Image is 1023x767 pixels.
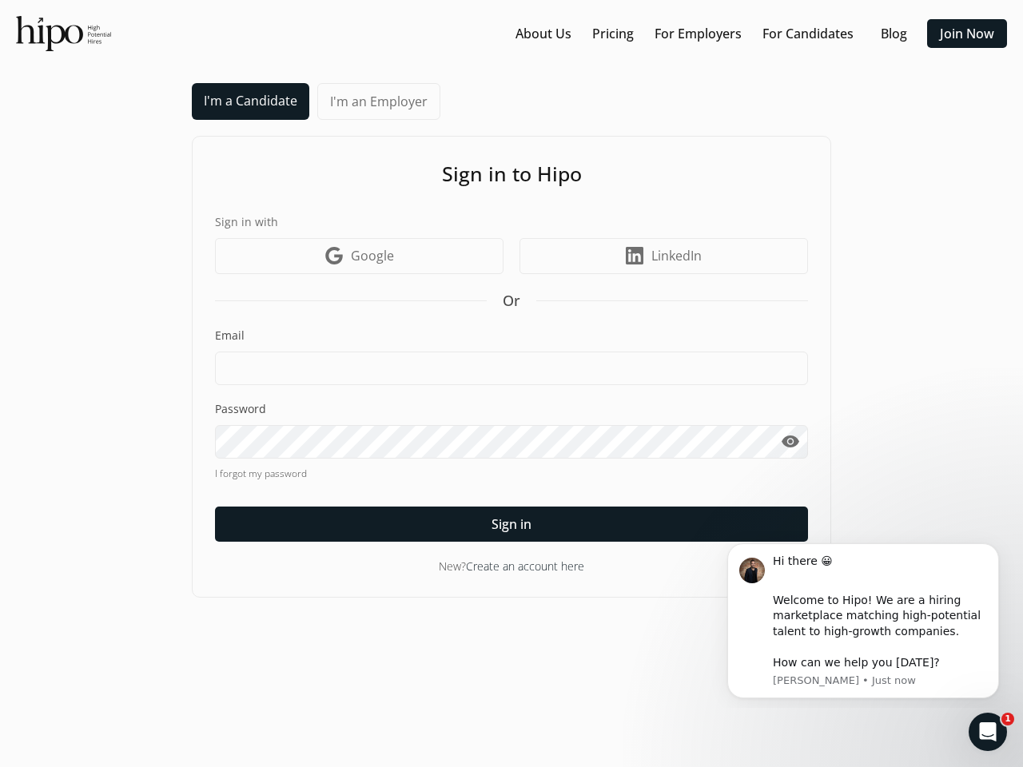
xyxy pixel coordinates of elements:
a: For Employers [655,24,742,43]
a: LinkedIn [519,238,808,274]
a: I forgot my password [215,467,808,481]
a: I'm a Candidate [192,83,309,120]
span: visibility [781,432,800,451]
button: Blog [868,19,919,48]
span: 1 [1001,713,1014,725]
button: For Candidates [756,19,860,48]
a: About Us [515,24,571,43]
a: Blog [881,24,907,43]
a: Pricing [592,24,634,43]
button: Pricing [586,19,640,48]
a: Join Now [940,24,994,43]
a: Create an account here [466,558,584,574]
iframe: Intercom live chat [969,713,1007,751]
button: About Us [509,19,578,48]
label: Sign in with [215,213,808,230]
span: Sign in [492,515,531,534]
iframe: Intercom notifications message [703,529,1023,708]
img: official-logo [16,16,111,51]
button: Join Now [927,19,1007,48]
label: Email [215,328,808,344]
label: Password [215,401,808,417]
span: Google [351,246,394,265]
button: visibility [772,425,808,459]
button: Sign in [215,507,808,542]
div: New? [215,558,808,574]
button: For Employers [648,19,748,48]
a: For Candidates [762,24,854,43]
a: Google [215,238,504,274]
h1: Sign in to Hipo [215,159,808,189]
span: LinkedIn [651,246,702,265]
span: Or [503,290,520,312]
a: I'm an Employer [317,83,440,120]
